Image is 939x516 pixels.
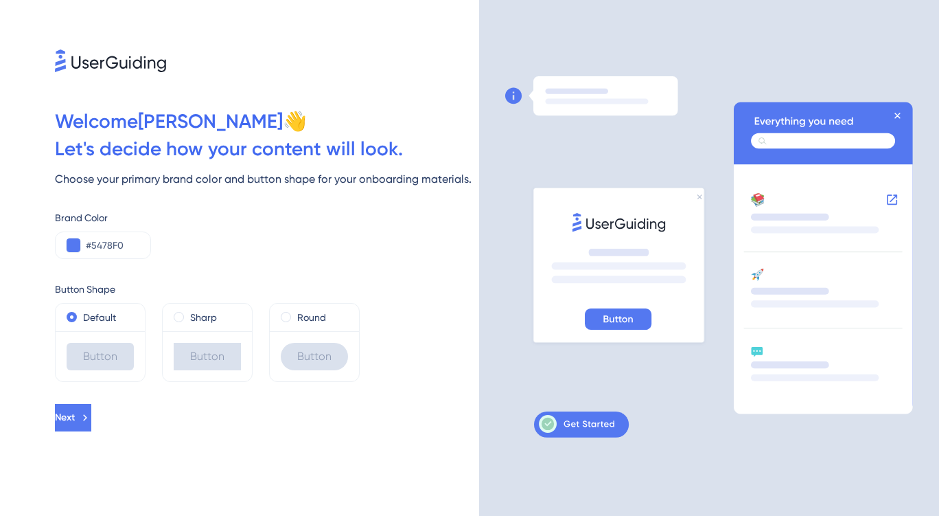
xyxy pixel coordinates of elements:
[83,309,116,326] label: Default
[190,309,217,326] label: Sharp
[55,410,75,426] span: Next
[55,108,479,135] div: Welcome [PERSON_NAME] 👋
[281,343,348,370] div: Button
[55,210,479,226] div: Brand Color
[55,281,479,298] div: Button Shape
[55,171,479,188] div: Choose your primary brand color and button shape for your onboarding materials.
[55,404,91,431] button: Next
[174,343,241,370] div: Button
[55,135,479,163] div: Let ' s decide how your content will look.
[67,343,134,370] div: Button
[297,309,326,326] label: Round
